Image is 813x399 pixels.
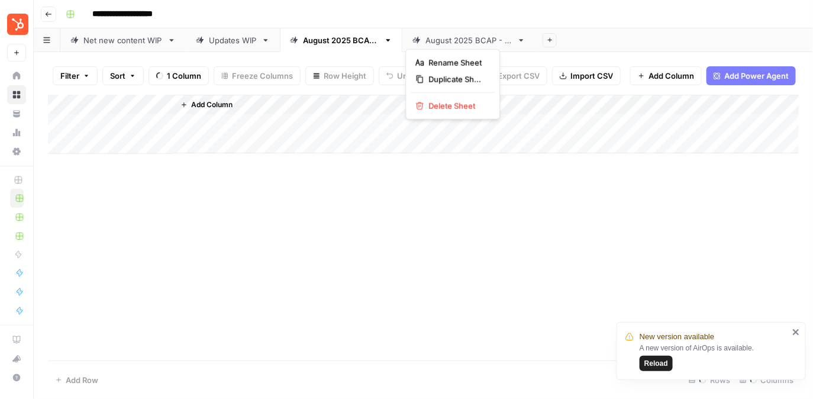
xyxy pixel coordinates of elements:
[498,70,540,82] span: Export CSV
[7,142,26,161] a: Settings
[324,70,366,82] span: Row Height
[7,349,26,368] button: What's new?
[644,358,668,369] span: Reload
[102,66,144,85] button: Sort
[110,70,125,82] span: Sort
[53,66,98,85] button: Filter
[48,371,105,390] button: Add Row
[397,70,417,82] span: Undo
[232,70,293,82] span: Freeze Columns
[303,34,379,46] div: [DATE] BCAP - NNPs
[630,66,702,85] button: Add Column
[649,70,694,82] span: Add Column
[7,104,26,123] a: Your Data
[479,66,547,85] button: Export CSV
[552,66,621,85] button: Import CSV
[83,34,163,46] div: Net new content WIP
[640,343,789,371] div: A new version of AirOps is available.
[735,371,799,390] div: Columns
[7,85,26,104] a: Browse
[60,70,79,82] span: Filter
[724,70,789,82] span: Add Power Agent
[60,28,186,52] a: Net new content WIP
[425,34,512,46] div: [DATE] BCAP - Updates
[428,73,485,85] span: Duplicate Sheet
[402,28,535,52] a: [DATE] BCAP - Updates
[8,350,25,368] div: What's new?
[7,368,26,387] button: Help + Support
[186,28,280,52] a: Updates WIP
[640,356,673,371] button: Reload
[428,100,485,112] span: Delete Sheet
[305,66,374,85] button: Row Height
[167,70,201,82] span: 1 Column
[7,66,26,85] a: Home
[640,331,714,343] span: New version available
[66,374,98,386] span: Add Row
[191,99,233,110] span: Add Column
[176,97,237,112] button: Add Column
[684,371,735,390] div: Rows
[428,57,485,69] span: Rename Sheet
[792,327,801,337] button: close
[214,66,301,85] button: Freeze Columns
[7,330,26,349] a: AirOps Academy
[209,34,257,46] div: Updates WIP
[7,123,26,142] a: Usage
[570,70,613,82] span: Import CSV
[280,28,402,52] a: [DATE] BCAP - NNPs
[149,66,209,85] button: 1 Column
[706,66,796,85] button: Add Power Agent
[7,14,28,35] img: Blog Content Action Plan Logo
[7,9,26,39] button: Workspace: Blog Content Action Plan
[379,66,425,85] button: Undo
